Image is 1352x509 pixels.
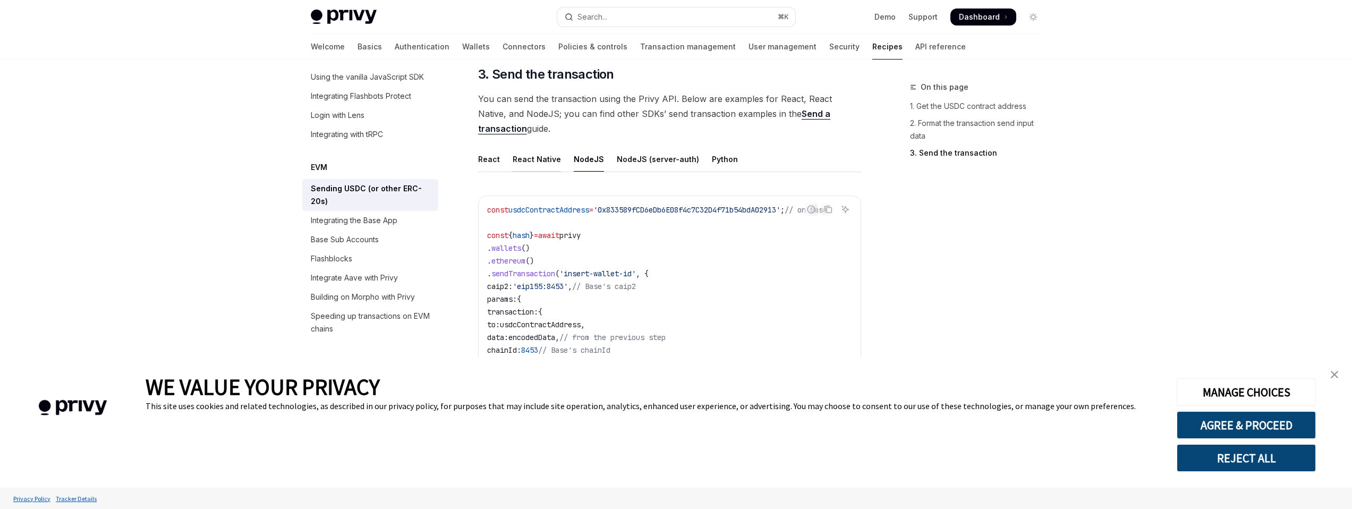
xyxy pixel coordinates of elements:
[487,269,491,278] span: .
[780,205,785,215] span: ;
[311,109,364,122] div: Login with Lens
[487,205,508,215] span: const
[487,294,517,304] span: params:
[503,34,546,60] a: Connectors
[1331,371,1338,378] img: close banner
[581,320,585,329] span: ,
[838,202,852,216] button: Ask AI
[513,147,561,172] div: React Native
[749,34,817,60] a: User management
[574,147,604,172] div: NodeJS
[311,90,411,103] div: Integrating Flashbots Protect
[910,115,1050,145] a: 2. Format the transaction send input data
[491,269,555,278] span: sendTransaction
[559,333,666,342] span: // from the previous step
[11,489,53,508] a: Privacy Policy
[558,34,627,60] a: Policies & controls
[146,373,380,401] span: WE VALUE YOUR PRIVACY
[572,282,636,291] span: // Base's caip2
[538,231,559,240] span: await
[508,231,513,240] span: {
[491,256,525,266] span: ethereum
[959,12,1000,22] span: Dashboard
[538,307,542,317] span: {
[487,256,491,266] span: .
[311,272,398,284] div: Integrate Aave with Privy
[921,81,968,94] span: On this page
[640,34,736,60] a: Transaction management
[915,34,966,60] a: API reference
[517,294,521,304] span: {
[555,269,559,278] span: (
[508,205,589,215] span: usdcContractAddress
[513,231,530,240] span: hash
[910,145,1050,162] a: 3. Send the transaction
[311,252,352,265] div: Flashblocks
[559,231,581,240] span: privy
[302,106,438,125] a: Login with Lens
[146,401,1161,411] div: This site uses cookies and related technologies, as described in our privacy policy, for purposes...
[530,231,534,240] span: }
[500,320,581,329] span: usdcContractAddress
[302,249,438,268] a: Flashblocks
[559,269,636,278] span: 'insert-wallet-id'
[311,10,377,24] img: light logo
[577,11,607,23] div: Search...
[302,307,438,338] a: Speeding up transactions on EVM chains
[821,202,835,216] button: Copy the contents from the code block
[508,333,555,342] span: encodedData
[478,66,614,83] span: 3. Send the transaction
[487,307,538,317] span: transaction:
[521,345,538,355] span: 8453
[589,205,593,215] span: =
[557,7,795,27] button: Open search
[525,256,534,266] span: ()
[513,282,568,291] span: 'eip155:8453'
[829,34,860,60] a: Security
[785,205,827,215] span: // on Base
[491,243,521,253] span: wallets
[302,125,438,144] a: Integrating with tRPC
[311,291,415,303] div: Building on Morpho with Privy
[302,287,438,307] a: Building on Morpho with Privy
[311,71,424,83] div: Using the vanilla JavaScript SDK
[874,12,896,22] a: Demo
[311,214,397,227] div: Integrating the Base App
[487,243,491,253] span: .
[1177,378,1316,406] button: MANAGE CHOICES
[302,87,438,106] a: Integrating Flashbots Protect
[311,34,345,60] a: Welcome
[804,202,818,216] button: Report incorrect code
[1177,411,1316,439] button: AGREE & PROCEED
[568,282,572,291] span: ,
[538,345,610,355] span: // Base's chainId
[311,182,432,208] div: Sending USDC (or other ERC-20s)
[1177,444,1316,472] button: REJECT ALL
[534,231,538,240] span: =
[778,13,789,21] span: ⌘ K
[555,333,559,342] span: ,
[487,282,513,291] span: caip2:
[311,128,383,141] div: Integrating with tRPC
[1025,9,1042,26] button: Toggle dark mode
[302,230,438,249] a: Base Sub Accounts
[395,34,449,60] a: Authentication
[910,98,1050,115] a: 1. Get the USDC contract address
[487,320,500,329] span: to:
[950,9,1016,26] a: Dashboard
[617,147,699,172] div: NodeJS (server-auth)
[487,333,508,342] span: data:
[1324,364,1345,385] a: close banner
[478,91,861,136] span: You can send the transaction using the Privy API. Below are examples for React, React Native, and...
[16,385,130,431] img: company logo
[302,179,438,211] a: Sending USDC (or other ERC-20s)
[302,211,438,230] a: Integrating the Base App
[636,269,649,278] span: , {
[521,243,530,253] span: ()
[908,12,938,22] a: Support
[302,268,438,287] a: Integrate Aave with Privy
[872,34,903,60] a: Recipes
[487,231,508,240] span: const
[311,233,379,246] div: Base Sub Accounts
[712,147,738,172] div: Python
